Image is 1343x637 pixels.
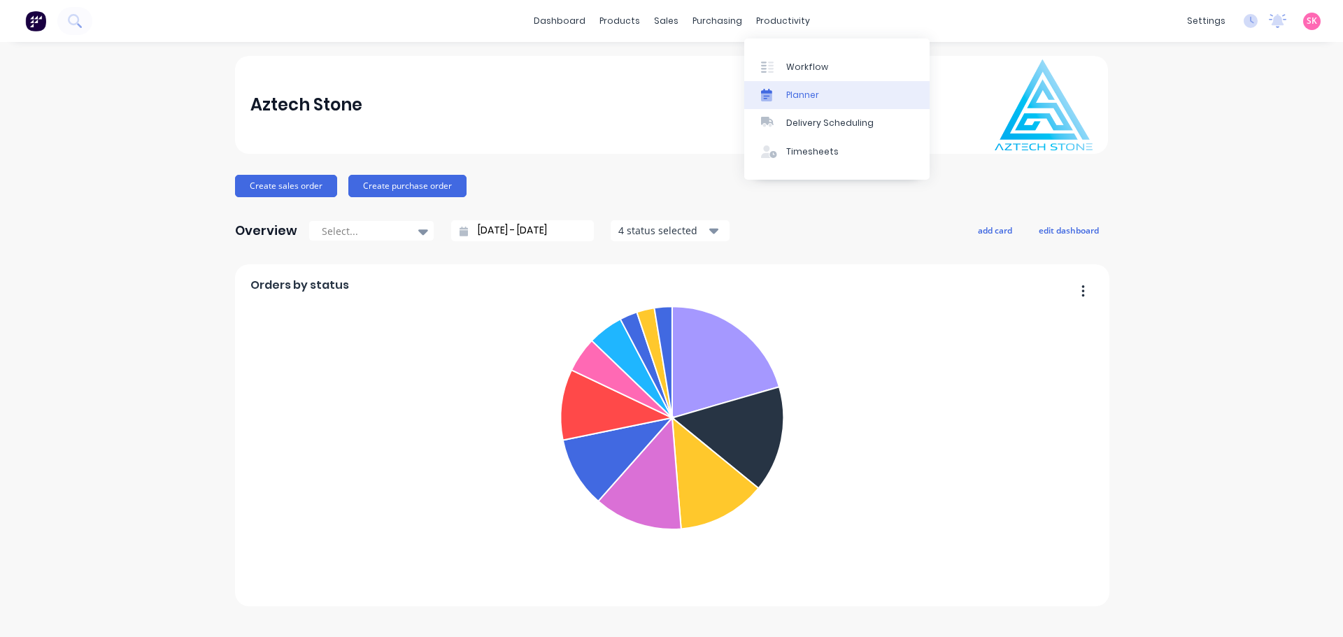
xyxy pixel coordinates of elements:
div: settings [1180,10,1232,31]
div: sales [647,10,685,31]
span: SK [1307,15,1317,27]
img: Aztech Stone [995,59,1093,150]
button: Create sales order [235,175,337,197]
div: Workflow [786,61,828,73]
button: Create purchase order [348,175,467,197]
div: Overview [235,217,297,245]
img: Factory [25,10,46,31]
a: Timesheets [744,138,930,166]
div: Timesheets [786,145,839,158]
a: Workflow [744,52,930,80]
div: Aztech Stone [250,91,362,119]
button: edit dashboard [1030,221,1108,239]
div: 4 status selected [618,223,706,238]
a: Planner [744,81,930,109]
a: dashboard [527,10,592,31]
div: purchasing [685,10,749,31]
div: Planner [786,89,819,101]
span: Orders by status [250,277,349,294]
div: Delivery Scheduling [786,117,874,129]
div: productivity [749,10,817,31]
button: add card [969,221,1021,239]
button: 4 status selected [611,220,730,241]
div: products [592,10,647,31]
a: Delivery Scheduling [744,109,930,137]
